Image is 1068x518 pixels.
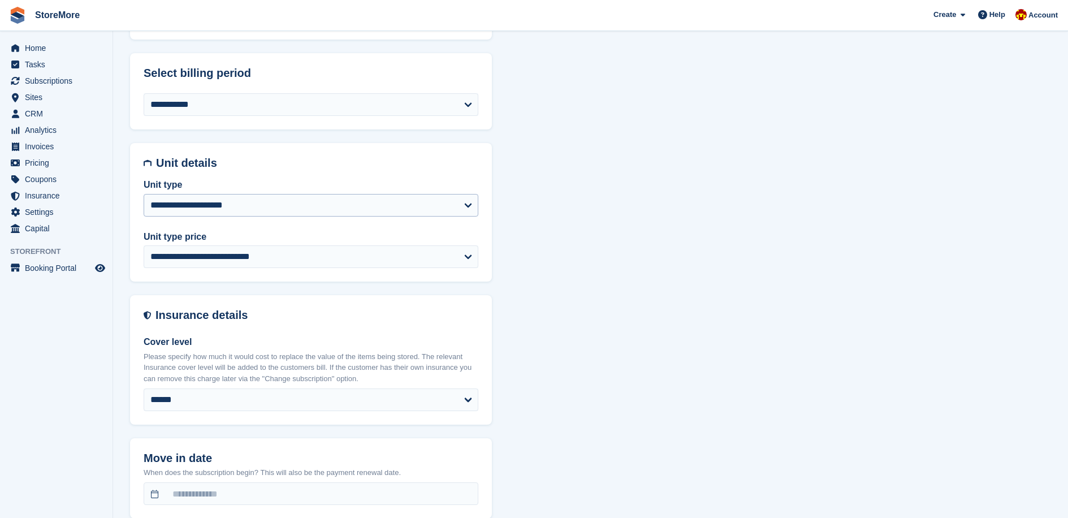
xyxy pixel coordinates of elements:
[144,178,478,192] label: Unit type
[25,106,93,122] span: CRM
[933,9,956,20] span: Create
[25,221,93,236] span: Capital
[1028,10,1058,21] span: Account
[144,67,478,80] h2: Select billing period
[144,467,478,478] p: When does the subscription begin? This will also be the payment renewal date.
[144,157,152,170] img: unit-details-icon-595b0c5c156355b767ba7b61e002efae458ec76ed5ec05730b8e856ff9ea34a9.svg
[25,139,93,154] span: Invoices
[31,6,84,24] a: StoreMore
[25,260,93,276] span: Booking Portal
[10,246,113,257] span: Storefront
[6,89,107,105] a: menu
[25,89,93,105] span: Sites
[144,452,478,465] h2: Move in date
[989,9,1005,20] span: Help
[6,260,107,276] a: menu
[6,57,107,72] a: menu
[25,40,93,56] span: Home
[25,171,93,187] span: Coupons
[25,155,93,171] span: Pricing
[6,73,107,89] a: menu
[156,157,478,170] h2: Unit details
[6,171,107,187] a: menu
[6,106,107,122] a: menu
[25,188,93,204] span: Insurance
[6,188,107,204] a: menu
[93,261,107,275] a: Preview store
[25,122,93,138] span: Analytics
[6,139,107,154] a: menu
[25,73,93,89] span: Subscriptions
[144,351,478,385] p: Please specify how much it would cost to replace the value of the items being stored. The relevan...
[144,309,151,322] img: insurance-details-icon-731ffda60807649b61249b889ba3c5e2b5c27d34e2e1fb37a309f0fde93ff34a.svg
[25,57,93,72] span: Tasks
[6,221,107,236] a: menu
[1015,9,1027,20] img: Store More Team
[144,230,478,244] label: Unit type price
[25,204,93,220] span: Settings
[6,122,107,138] a: menu
[155,309,478,322] h2: Insurance details
[6,204,107,220] a: menu
[6,155,107,171] a: menu
[6,40,107,56] a: menu
[9,7,26,24] img: stora-icon-8386f47178a22dfd0bd8f6a31ec36ba5ce8667c1dd55bd0f319d3a0aa187defe.svg
[144,335,478,349] label: Cover level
